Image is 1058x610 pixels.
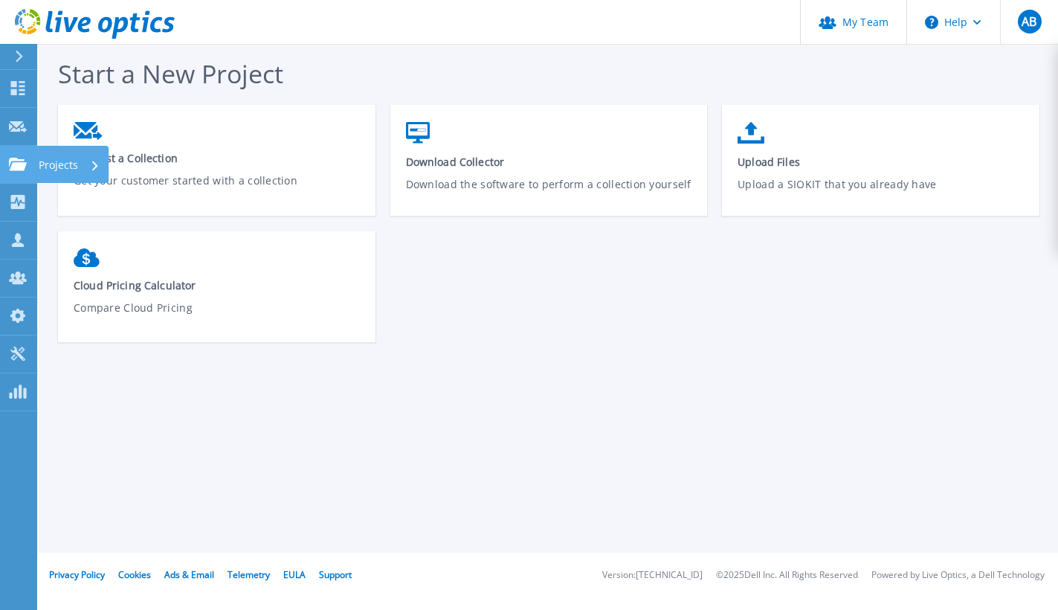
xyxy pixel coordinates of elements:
[602,571,703,580] li: Version: [TECHNICAL_ID]
[58,241,375,345] a: Cloud Pricing CalculatorCompare Cloud Pricing
[58,115,375,217] a: Request a CollectionGet your customer started with a collection
[74,278,361,292] span: Cloud Pricing Calculator
[74,151,361,165] span: Request a Collection
[738,176,1025,211] p: Upload a SIOKIT that you already have
[1022,16,1036,28] span: AB
[228,568,270,581] a: Telemetry
[58,57,283,91] span: Start a New Project
[738,155,1025,169] span: Upload Files
[283,568,306,581] a: EULA
[871,571,1045,580] li: Powered by Live Optics, a Dell Technology
[406,155,693,169] span: Download Collector
[74,173,361,207] p: Get your customer started with a collection
[716,571,858,580] li: © 2025 Dell Inc. All Rights Reserved
[722,115,1039,221] a: Upload FilesUpload a SIOKIT that you already have
[118,568,151,581] a: Cookies
[74,300,361,334] p: Compare Cloud Pricing
[164,568,214,581] a: Ads & Email
[390,115,708,221] a: Download CollectorDownload the software to perform a collection yourself
[49,568,105,581] a: Privacy Policy
[319,568,352,581] a: Support
[39,146,78,184] p: Projects
[406,176,693,211] p: Download the software to perform a collection yourself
